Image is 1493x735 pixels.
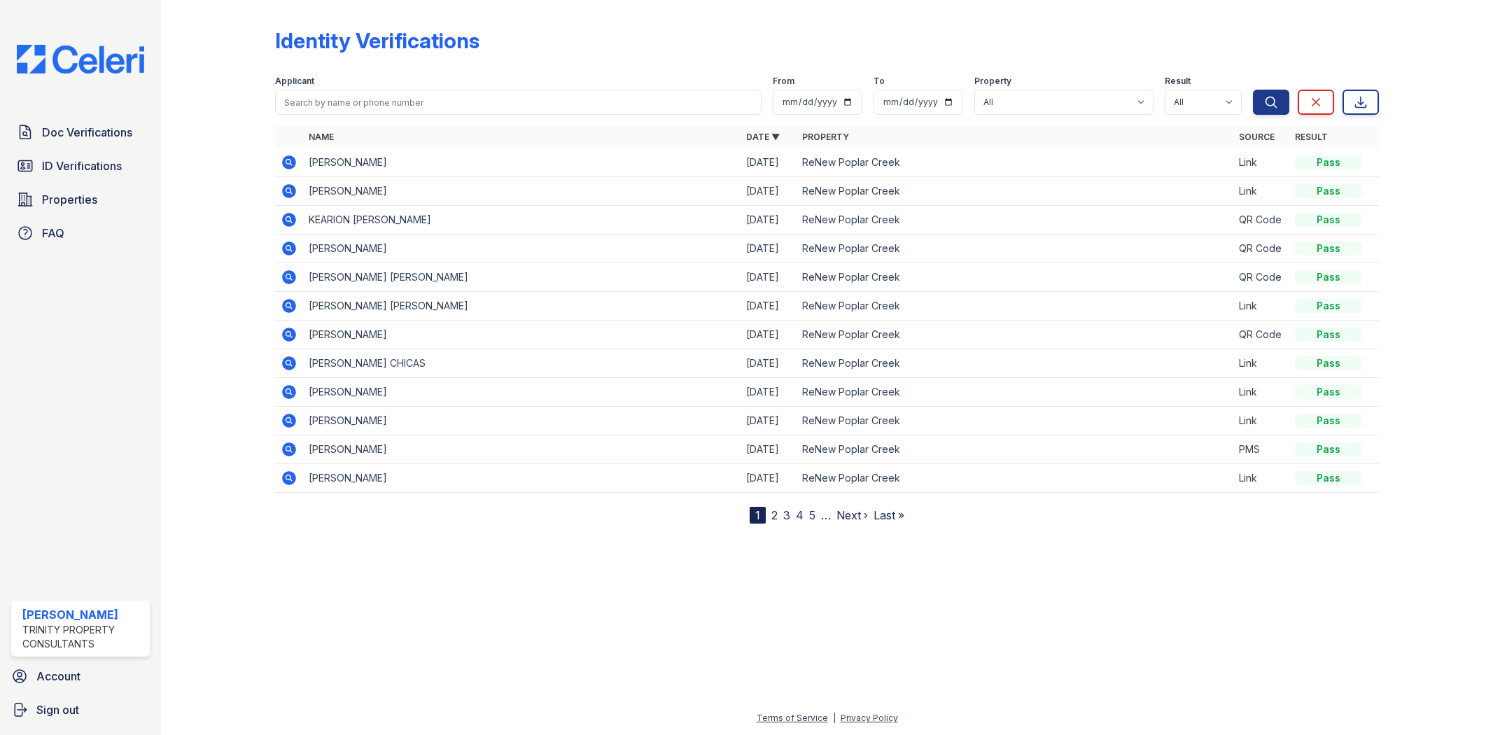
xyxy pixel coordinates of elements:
a: Terms of Service [757,713,828,723]
span: Account [36,668,80,685]
td: Link [1233,464,1289,493]
td: ReNew Poplar Creek [797,435,1233,464]
a: Sign out [6,696,155,724]
div: | [833,713,836,723]
td: [PERSON_NAME] [303,435,740,464]
td: Link [1233,177,1289,206]
span: FAQ [42,225,64,241]
td: Link [1233,407,1289,435]
td: [PERSON_NAME] [303,321,740,349]
td: [DATE] [741,177,797,206]
div: Pass [1295,155,1362,169]
span: Doc Verifications [42,124,132,141]
a: Doc Verifications [11,118,150,146]
td: KEARION [PERSON_NAME] [303,206,740,234]
td: [DATE] [741,234,797,263]
a: 5 [809,508,815,522]
div: Pass [1295,270,1362,284]
td: [PERSON_NAME] [303,378,740,407]
td: QR Code [1233,321,1289,349]
a: 3 [783,508,790,522]
div: Pass [1295,299,1362,313]
input: Search by name or phone number [275,90,761,115]
a: Name [309,132,334,142]
td: [PERSON_NAME] [PERSON_NAME] [303,292,740,321]
a: ID Verifications [11,152,150,180]
div: Pass [1295,442,1362,456]
td: [DATE] [741,464,797,493]
label: Applicant [275,76,314,87]
td: ReNew Poplar Creek [797,177,1233,206]
div: Pass [1295,328,1362,342]
span: ID Verifications [42,157,122,174]
div: Pass [1295,385,1362,399]
div: [PERSON_NAME] [22,606,144,623]
td: Link [1233,148,1289,177]
td: ReNew Poplar Creek [797,407,1233,435]
div: 1 [750,507,766,524]
td: Link [1233,378,1289,407]
div: Pass [1295,414,1362,428]
div: Pass [1295,356,1362,370]
td: Link [1233,292,1289,321]
td: [DATE] [741,407,797,435]
td: [DATE] [741,435,797,464]
a: Result [1295,132,1328,142]
a: Privacy Policy [841,713,898,723]
img: CE_Logo_Blue-a8612792a0a2168367f1c8372b55b34899dd931a85d93a1a3d3e32e68fde9ad4.png [6,45,155,73]
a: Source [1239,132,1275,142]
td: [PERSON_NAME] [PERSON_NAME] [303,263,740,292]
div: Pass [1295,241,1362,255]
td: ReNew Poplar Creek [797,148,1233,177]
a: FAQ [11,219,150,247]
td: [PERSON_NAME] CHICAS [303,349,740,378]
td: [DATE] [741,292,797,321]
td: ReNew Poplar Creek [797,349,1233,378]
td: [PERSON_NAME] [303,177,740,206]
label: Result [1165,76,1191,87]
a: Last » [874,508,904,522]
td: ReNew Poplar Creek [797,321,1233,349]
td: [PERSON_NAME] [303,407,740,435]
td: [DATE] [741,321,797,349]
label: To [874,76,885,87]
td: [PERSON_NAME] [303,148,740,177]
td: ReNew Poplar Creek [797,378,1233,407]
span: Properties [42,191,97,208]
a: Properties [11,185,150,213]
div: Identity Verifications [275,28,479,53]
td: [DATE] [741,349,797,378]
a: Next › [836,508,868,522]
td: ReNew Poplar Creek [797,206,1233,234]
td: ReNew Poplar Creek [797,464,1233,493]
span: Sign out [36,701,79,718]
td: Link [1233,349,1289,378]
td: ReNew Poplar Creek [797,234,1233,263]
td: ReNew Poplar Creek [797,263,1233,292]
td: [DATE] [741,263,797,292]
a: 2 [771,508,778,522]
td: QR Code [1233,234,1289,263]
label: Property [974,76,1011,87]
td: PMS [1233,435,1289,464]
label: From [773,76,794,87]
td: QR Code [1233,206,1289,234]
td: [PERSON_NAME] [303,234,740,263]
a: Account [6,662,155,690]
a: Date ▼ [746,132,780,142]
span: … [821,507,831,524]
td: [DATE] [741,378,797,407]
a: 4 [796,508,804,522]
td: ReNew Poplar Creek [797,292,1233,321]
div: Pass [1295,213,1362,227]
td: [DATE] [741,148,797,177]
div: Pass [1295,471,1362,485]
a: Property [802,132,849,142]
td: [DATE] [741,206,797,234]
div: Trinity Property Consultants [22,623,144,651]
td: QR Code [1233,263,1289,292]
div: Pass [1295,184,1362,198]
td: [PERSON_NAME] [303,464,740,493]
